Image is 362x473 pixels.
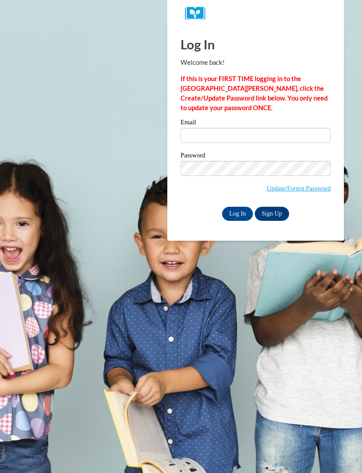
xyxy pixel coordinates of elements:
[222,207,253,221] input: Log In
[181,75,328,112] strong: If this is your FIRST TIME logging in to the [GEOGRAPHIC_DATA][PERSON_NAME], click the Create/Upd...
[255,207,289,221] a: Sign Up
[267,185,331,192] a: Update/Forgot Password
[181,58,331,67] p: Welcome back!
[185,7,211,20] img: Logo brand
[185,7,326,20] a: COX Campus
[181,119,331,128] label: Email
[181,152,331,161] label: Password
[181,35,331,53] h1: Log In
[327,438,355,466] iframe: Button to launch messaging window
